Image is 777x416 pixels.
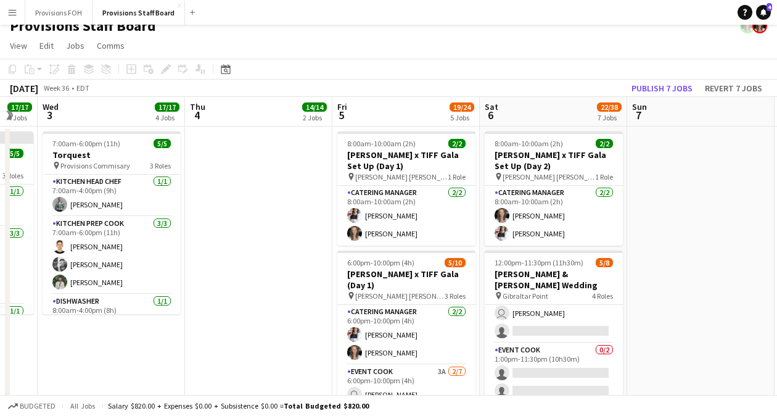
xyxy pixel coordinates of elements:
[43,217,181,294] app-card-role: Kitchen Prep Cook3/37:00am-6:00pm (11h)[PERSON_NAME][PERSON_NAME][PERSON_NAME]
[68,401,97,410] span: All jobs
[20,402,55,410] span: Budgeted
[347,258,414,267] span: 6:00pm-10:00pm (4h)
[76,83,89,93] div: EDT
[337,268,475,291] h3: [PERSON_NAME] x TIFF Gala (Day 1)
[43,149,181,160] h3: Torquest
[6,399,57,413] button: Budgeted
[752,19,767,33] app-user-avatar: Giannina Fazzari
[5,38,32,54] a: View
[10,17,156,35] h1: Provisions Staff Board
[41,108,59,122] span: 3
[485,343,623,403] app-card-role: Event Cook0/21:00pm-11:30pm (10h30m)
[8,113,31,122] div: 4 Jobs
[448,172,466,181] span: 1 Role
[10,82,38,94] div: [DATE]
[448,139,466,148] span: 2/2
[503,291,548,301] span: Gibraltar Point
[155,102,179,112] span: 17/17
[337,186,475,246] app-card-role: Catering Manager2/28:00am-10:00am (2h)[PERSON_NAME][PERSON_NAME]
[25,1,92,25] button: Provisions FOH
[485,131,623,246] app-job-card: 8:00am-10:00am (2h)2/2[PERSON_NAME] x TIFF Gala Set Up (Day 2) [PERSON_NAME] [PERSON_NAME]1 RoleC...
[503,172,595,181] span: [PERSON_NAME] [PERSON_NAME]
[445,291,466,301] span: 3 Roles
[495,139,563,148] span: 8:00am-10:00am (2h)
[445,258,466,267] span: 5/10
[150,161,171,170] span: 3 Roles
[43,131,181,314] app-job-card: 7:00am-6:00pm (11h)5/5Torquest Provisions Commisary3 RolesKitchen Head Chef1/17:00am-4:00pm (9h)[...
[355,172,448,181] span: [PERSON_NAME] [PERSON_NAME]
[627,80,697,96] button: Publish 7 jobs
[337,131,475,246] app-job-card: 8:00am-10:00am (2h)2/2[PERSON_NAME] x TIFF Gala Set Up (Day 1) [PERSON_NAME] [PERSON_NAME]1 RoleC...
[10,40,27,51] span: View
[60,161,130,170] span: Provisions Commisary
[485,268,623,291] h3: [PERSON_NAME] & [PERSON_NAME] Wedding
[35,38,59,54] a: Edit
[598,113,621,122] div: 7 Jobs
[740,19,755,33] app-user-avatar: Giannina Fazzari
[485,149,623,172] h3: [PERSON_NAME] x TIFF Gala Set Up (Day 2)
[483,108,498,122] span: 6
[302,102,327,112] span: 14/14
[6,149,23,158] span: 5/5
[485,101,498,112] span: Sat
[767,3,772,11] span: 4
[155,113,179,122] div: 4 Jobs
[43,101,59,112] span: Wed
[337,101,347,112] span: Fri
[337,149,475,172] h3: [PERSON_NAME] x TIFF Gala Set Up (Day 1)
[596,139,613,148] span: 2/2
[335,108,347,122] span: 5
[7,102,32,112] span: 17/17
[632,101,647,112] span: Sun
[450,102,474,112] span: 19/24
[190,101,205,112] span: Thu
[337,305,475,365] app-card-role: Catering Manager2/26:00pm-10:00pm (4h)[PERSON_NAME][PERSON_NAME]
[450,113,474,122] div: 5 Jobs
[597,102,622,112] span: 22/38
[66,40,84,51] span: Jobs
[2,171,23,180] span: 3 Roles
[596,258,613,267] span: 5/8
[303,113,326,122] div: 2 Jobs
[700,80,767,96] button: Revert 7 jobs
[355,291,445,301] span: [PERSON_NAME] [PERSON_NAME]
[39,40,54,51] span: Edit
[52,139,120,148] span: 7:00am-6:00pm (11h)
[61,38,89,54] a: Jobs
[756,5,771,20] a: 4
[108,401,369,410] div: Salary $820.00 + Expenses $0.00 + Subsistence $0.00 =
[43,175,181,217] app-card-role: Kitchen Head Chef1/17:00am-4:00pm (9h)[PERSON_NAME]
[592,291,613,301] span: 4 Roles
[485,186,623,246] app-card-role: Catering Manager2/28:00am-10:00am (2h)[PERSON_NAME][PERSON_NAME]
[92,1,185,25] button: Provisions Staff Board
[41,83,72,93] span: Week 36
[154,139,171,148] span: 5/5
[495,258,583,267] span: 12:00pm-11:30pm (11h30m)
[630,108,647,122] span: 7
[188,108,205,122] span: 4
[595,172,613,181] span: 1 Role
[43,294,181,336] app-card-role: Dishwasher1/18:00am-4:00pm (8h)
[97,40,125,51] span: Comms
[92,38,129,54] a: Comms
[284,401,369,410] span: Total Budgeted $820.00
[347,139,416,148] span: 8:00am-10:00am (2h)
